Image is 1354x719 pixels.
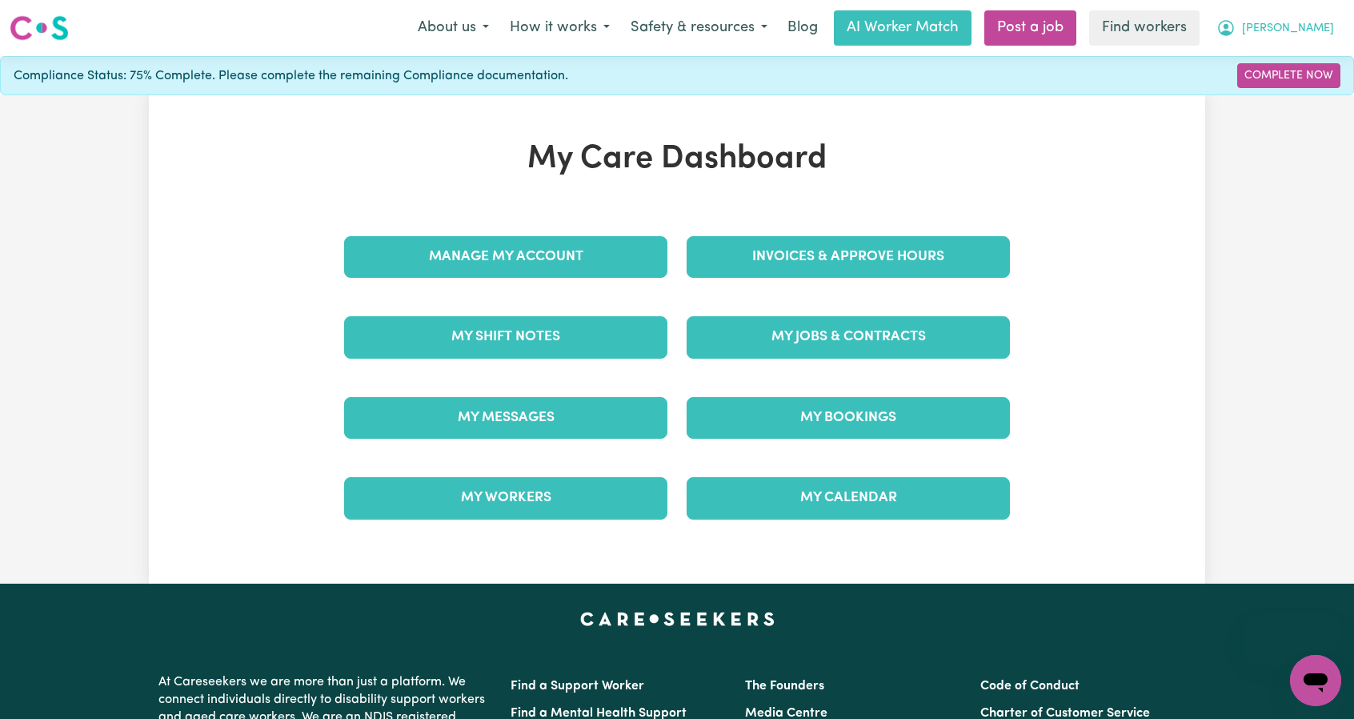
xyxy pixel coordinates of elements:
button: About us [407,11,499,45]
a: Post a job [984,10,1076,46]
a: Careseekers home page [580,613,775,625]
a: My Messages [344,397,667,439]
a: My Jobs & Contracts [687,316,1010,358]
span: Compliance Status: 75% Complete. Please complete the remaining Compliance documentation. [14,66,568,86]
a: Find workers [1089,10,1200,46]
img: Careseekers logo [10,14,69,42]
a: My Workers [344,477,667,519]
button: How it works [499,11,620,45]
a: The Founders [745,680,824,693]
a: Code of Conduct [980,680,1080,693]
a: Complete Now [1237,63,1340,88]
span: [PERSON_NAME] [1242,20,1334,38]
a: Invoices & Approve Hours [687,236,1010,278]
iframe: Button to launch messaging window [1290,655,1341,706]
iframe: Message from company [1245,613,1341,649]
a: My Calendar [687,477,1010,519]
button: Safety & resources [620,11,778,45]
button: My Account [1206,11,1344,45]
a: Careseekers logo [10,10,69,46]
a: Blog [778,10,827,46]
a: Find a Support Worker [511,680,644,693]
a: My Shift Notes [344,316,667,358]
a: My Bookings [687,397,1010,439]
a: Manage My Account [344,236,667,278]
h1: My Care Dashboard [334,140,1020,179]
a: AI Worker Match [834,10,971,46]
